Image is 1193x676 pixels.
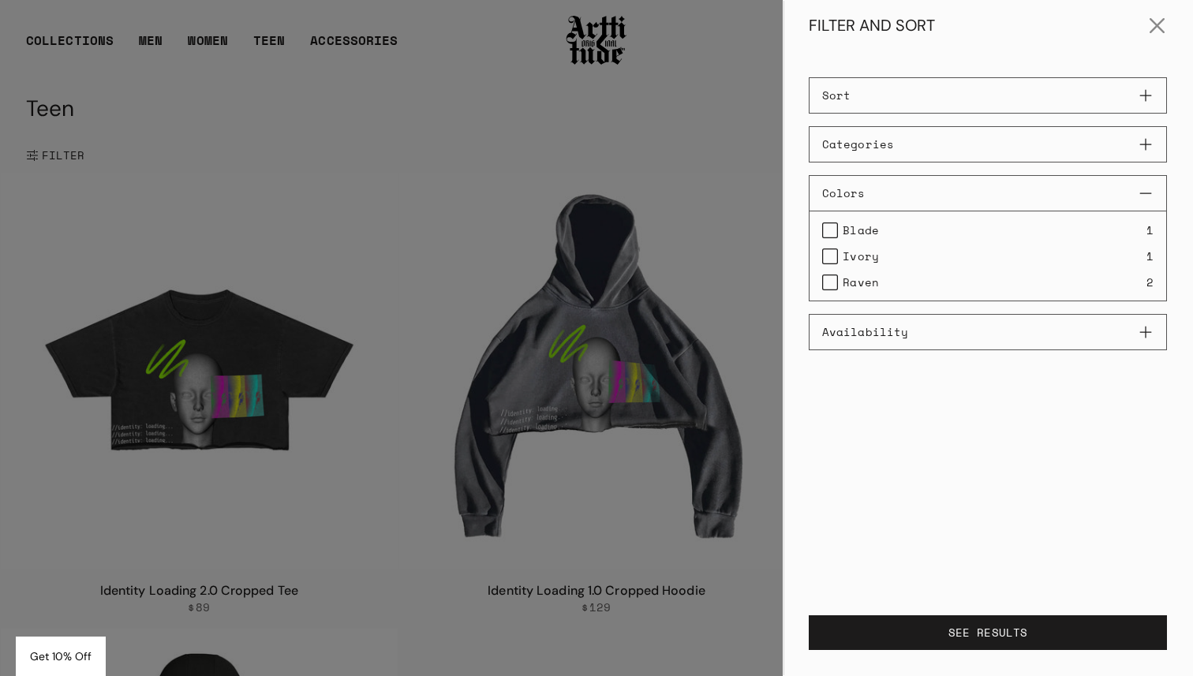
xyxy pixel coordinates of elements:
[1146,273,1154,291] span: 2
[843,247,879,265] span: Ivory
[809,126,1167,162] button: Categories
[809,615,1167,650] button: SEE RESULTS
[16,637,106,676] div: Get 10% Off
[1146,247,1154,265] span: 1
[809,314,1167,350] button: Availability
[843,273,879,291] span: Raven
[809,16,935,35] div: FILTER AND SORT
[843,221,879,239] span: Blade
[809,175,1167,211] button: Colors
[30,649,92,663] span: Get 10% Off
[1139,7,1176,45] button: Close
[809,77,1167,114] button: Sort
[1146,221,1154,239] span: 1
